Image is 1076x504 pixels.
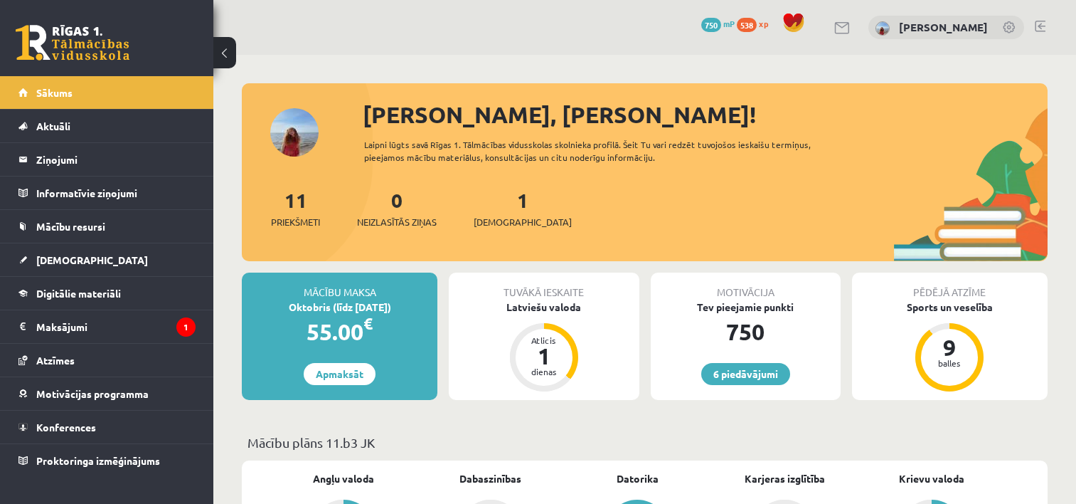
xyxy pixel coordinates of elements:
[449,300,639,394] a: Latviešu valoda Atlicis 1 dienas
[737,18,757,32] span: 538
[899,20,988,34] a: [PERSON_NAME]
[247,433,1042,452] p: Mācību plāns 11.b3 JK
[18,377,196,410] a: Motivācijas programma
[617,471,659,486] a: Datorika
[759,18,768,29] span: xp
[363,98,1048,132] div: [PERSON_NAME], [PERSON_NAME]!
[36,86,73,99] span: Sākums
[357,187,437,229] a: 0Neizlasītās ziņas
[357,215,437,229] span: Neizlasītās ziņas
[242,273,437,300] div: Mācību maksa
[271,187,320,229] a: 11Priekšmeti
[852,300,1048,394] a: Sports un veselība 9 balles
[852,300,1048,315] div: Sports un veselība
[449,273,639,300] div: Tuvākā ieskaite
[304,363,375,385] a: Apmaksāt
[723,18,735,29] span: mP
[651,315,841,349] div: 750
[364,138,848,164] div: Laipni lūgts savā Rīgas 1. Tālmācības vidusskolas skolnieka profilā. Šeit Tu vari redzēt tuvojošo...
[16,25,129,61] a: Rīgas 1. Tālmācības vidusskola
[523,345,565,367] div: 1
[363,313,373,334] span: €
[875,21,890,36] img: Beatrise Staņa
[271,215,320,229] span: Priekšmeti
[18,76,196,109] a: Sākums
[852,273,1048,300] div: Pēdējā atzīme
[36,143,196,176] legend: Ziņojumi
[242,300,437,315] div: Oktobris (līdz [DATE])
[701,18,735,29] a: 750 mP
[36,120,70,132] span: Aktuāli
[18,243,196,276] a: [DEMOGRAPHIC_DATA]
[242,315,437,349] div: 55.00
[36,177,196,209] legend: Informatīvie ziņojumi
[18,277,196,310] a: Digitālie materiāli
[18,444,196,477] a: Proktoringa izmēģinājums
[18,143,196,176] a: Ziņojumi
[36,421,96,434] span: Konferences
[928,336,971,359] div: 9
[36,354,75,367] span: Atzīmes
[523,367,565,376] div: dienas
[18,310,196,343] a: Maksājumi1
[18,177,196,209] a: Informatīvie ziņojumi
[18,210,196,243] a: Mācību resursi
[899,471,964,486] a: Krievu valoda
[474,215,572,229] span: [DEMOGRAPHIC_DATA]
[36,387,149,400] span: Motivācijas programma
[701,18,721,32] span: 750
[449,300,639,315] div: Latviešu valoda
[651,300,841,315] div: Tev pieejamie punkti
[18,411,196,443] a: Konferences
[313,471,374,486] a: Angļu valoda
[651,273,841,300] div: Motivācija
[523,336,565,345] div: Atlicis
[36,310,196,343] legend: Maksājumi
[928,359,971,367] div: balles
[36,220,105,233] span: Mācību resursi
[18,344,196,377] a: Atzīmes
[18,110,196,142] a: Aktuāli
[176,317,196,337] i: 1
[459,471,521,486] a: Dabaszinības
[737,18,775,29] a: 538 xp
[701,363,790,385] a: 6 piedāvājumi
[36,287,121,300] span: Digitālie materiāli
[36,454,160,467] span: Proktoringa izmēģinājums
[745,471,825,486] a: Karjeras izglītība
[36,253,148,266] span: [DEMOGRAPHIC_DATA]
[474,187,572,229] a: 1[DEMOGRAPHIC_DATA]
